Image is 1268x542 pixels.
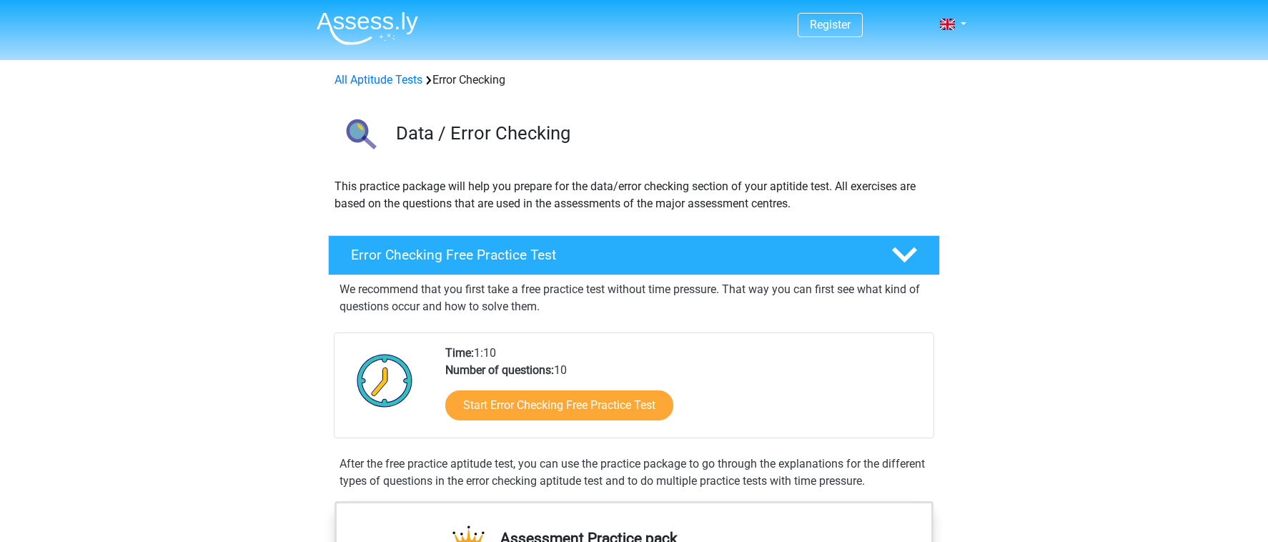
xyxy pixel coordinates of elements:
h4: Error Checking Free Practice Test [351,247,868,263]
h3: Data / Error Checking [396,122,928,144]
div: 1:10 10 [435,345,933,438]
a: Register [810,18,851,31]
p: This practice package will help you prepare for the data/error checking section of your aptitide ... [335,178,933,212]
a: Error Checking Free Practice Test [322,235,946,275]
a: Start Error Checking Free Practice Test [445,390,673,420]
img: Assessly [317,11,418,45]
div: After the free practice aptitude test, you can use the practice package to go through the explana... [334,455,934,490]
a: All Aptitude Tests [335,73,422,87]
p: We recommend that you first take a free practice test without time pressure. That way you can fir... [340,281,928,315]
b: Number of questions: [445,363,554,377]
img: error checking [329,106,390,167]
b: Time: [445,346,474,360]
img: Clock [349,345,421,416]
div: Error Checking [329,72,939,89]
